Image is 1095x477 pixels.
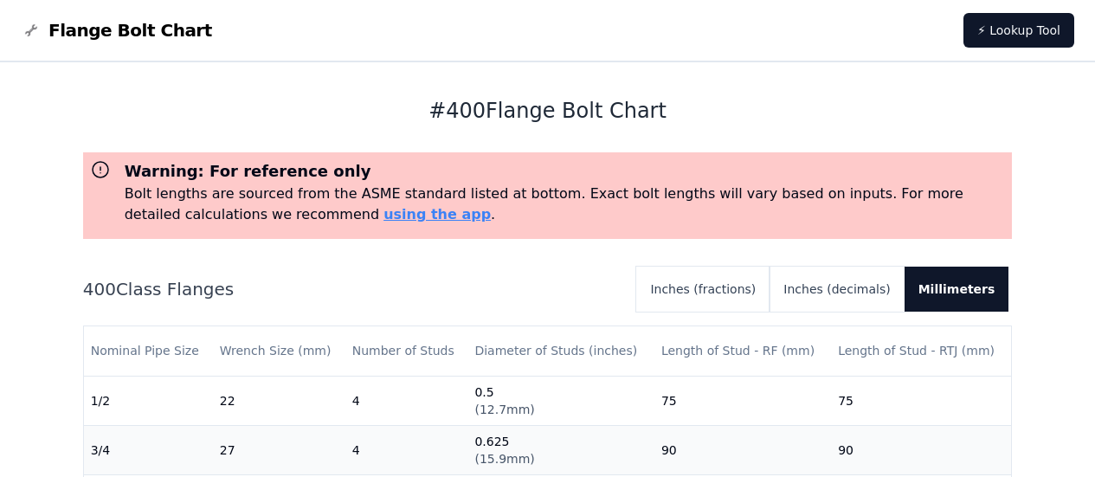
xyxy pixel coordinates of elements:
[467,326,654,376] th: Diameter of Studs (inches)
[213,425,345,474] td: 27
[831,326,1011,376] th: Length of Stud - RTJ (mm)
[125,184,1006,225] p: Bolt lengths are sourced from the ASME standard listed at bottom. Exact bolt lengths will vary ba...
[213,376,345,425] td: 22
[905,267,1009,312] button: Millimeters
[84,376,213,425] td: 1/2
[83,277,623,301] h2: 400 Class Flanges
[474,403,534,416] span: ( 12.7mm )
[21,18,212,42] a: Flange Bolt Chart LogoFlange Bolt Chart
[963,13,1074,48] a: ⚡ Lookup Tool
[345,326,468,376] th: Number of Studs
[345,425,468,474] td: 4
[84,425,213,474] td: 3/4
[467,425,654,474] td: 0.625
[83,97,1013,125] h1: # 400 Flange Bolt Chart
[831,376,1011,425] td: 75
[770,267,904,312] button: Inches (decimals)
[474,452,534,466] span: ( 15.9mm )
[636,267,770,312] button: Inches (fractions)
[84,326,213,376] th: Nominal Pipe Size
[21,20,42,41] img: Flange Bolt Chart Logo
[654,425,831,474] td: 90
[654,376,831,425] td: 75
[831,425,1011,474] td: 90
[345,376,468,425] td: 4
[125,159,1006,184] h3: Warning: For reference only
[48,18,212,42] span: Flange Bolt Chart
[213,326,345,376] th: Wrench Size (mm)
[383,206,491,222] a: using the app
[654,326,831,376] th: Length of Stud - RF (mm)
[467,376,654,425] td: 0.5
